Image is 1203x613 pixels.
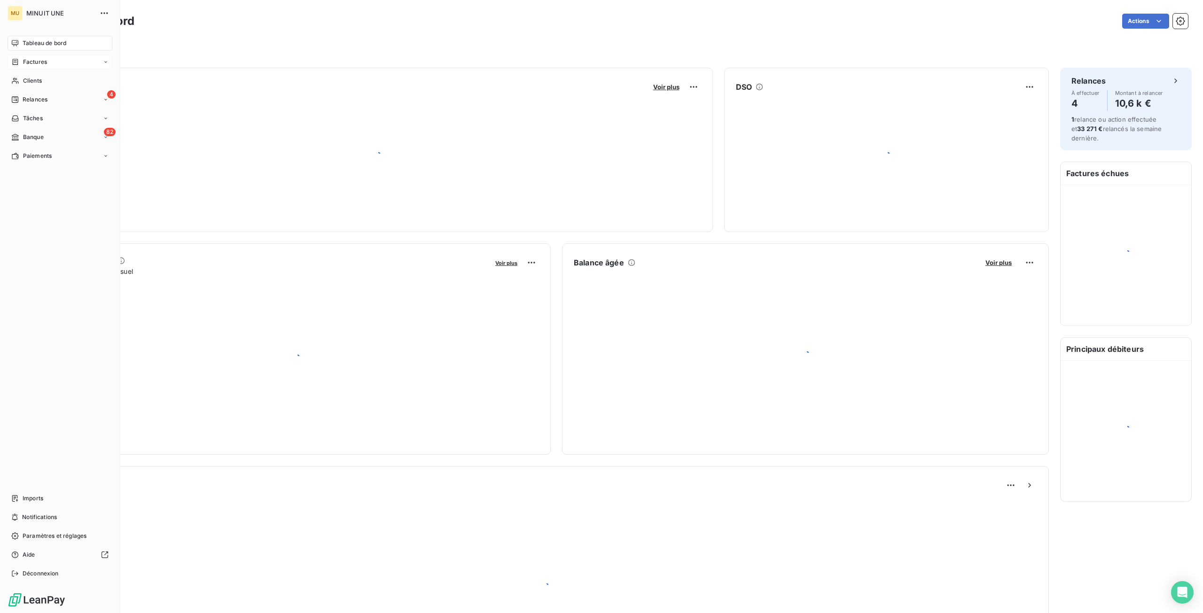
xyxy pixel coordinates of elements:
span: Tableau de bord [23,39,66,47]
span: MINUIT UNE [26,9,94,17]
span: Chiffre d'affaires mensuel [53,266,489,276]
span: Voir plus [985,259,1012,266]
button: Voir plus [983,258,1015,267]
h6: Balance âgée [574,257,624,268]
h4: 4 [1071,96,1100,111]
h6: Principaux débiteurs [1061,338,1191,360]
span: À effectuer [1071,90,1100,96]
span: Clients [23,77,42,85]
span: 33 271 € [1077,125,1102,132]
button: Voir plus [650,83,682,91]
span: Factures [23,58,47,66]
span: Tâches [23,114,43,123]
img: Logo LeanPay [8,592,66,607]
span: Notifications [22,513,57,521]
span: Voir plus [653,83,680,91]
span: Paramètres et réglages [23,532,86,540]
span: 82 [104,128,116,136]
div: MU [8,6,23,21]
span: 1 [1071,116,1074,123]
span: 4 [107,90,116,99]
span: Montant à relancer [1115,90,1163,96]
span: Banque [23,133,44,141]
div: Open Intercom Messenger [1171,581,1194,604]
button: Voir plus [492,258,520,267]
span: Imports [23,494,43,503]
a: Aide [8,547,112,562]
h6: DSO [736,81,752,93]
span: Voir plus [495,260,517,266]
button: Actions [1122,14,1169,29]
span: Paiements [23,152,52,160]
span: Aide [23,551,35,559]
span: Relances [23,95,47,104]
span: relance ou action effectuée et relancés la semaine dernière. [1071,116,1162,142]
h4: 10,6 k € [1115,96,1163,111]
span: Déconnexion [23,569,59,578]
h6: Factures échues [1061,162,1191,185]
h6: Relances [1071,75,1106,86]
